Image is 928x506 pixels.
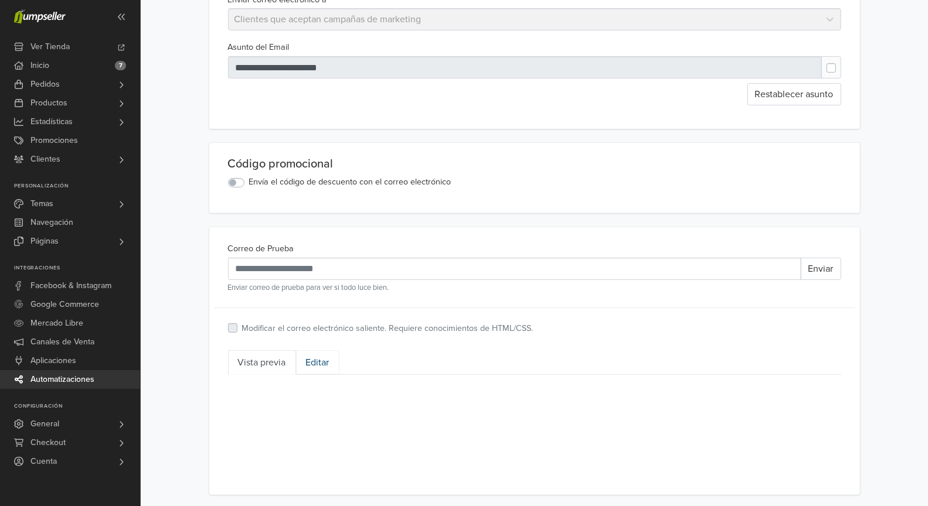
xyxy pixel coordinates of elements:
a: Vista previa [228,350,296,375]
span: Estadísticas [30,112,73,131]
p: Personalización [14,183,140,190]
span: Clientes [30,150,60,169]
span: Inicio [30,56,49,75]
span: Navegación [30,213,73,232]
span: Promociones [30,131,78,150]
label: Asunto del Email [228,41,290,54]
span: Canales de Venta [30,333,94,351]
span: Páginas [30,232,59,251]
a: Editar [296,350,339,375]
span: Checkout [30,433,66,452]
span: Mercado Libre [30,314,83,333]
span: Ver Tienda [30,37,70,56]
span: 7 [115,61,126,70]
span: Aplicaciones [30,351,76,370]
p: Integraciones [14,265,140,272]
span: General [30,415,59,433]
small: Enviar correo de prueba para ver si todo luce bien. [228,282,841,293]
input: Recipient's username [228,258,801,280]
button: Enviar [801,258,841,280]
span: Temas [30,194,53,213]
span: Google Commerce [30,295,99,314]
span: Facebook & Instagram [30,276,111,295]
span: Cuenta [30,452,57,471]
span: Pedidos [30,75,60,94]
div: Código promocional [228,157,841,171]
p: Configuración [14,403,140,410]
span: Automatizaciones [30,370,94,389]
label: Modificar el correo electrónico saliente. Requiere conocimientos de HTML/CSS. [242,322,533,335]
label: Envía el código de descuento con el correo electrónico [249,176,451,189]
span: Productos [30,94,67,112]
label: Correo de Prueba [228,242,294,255]
button: Restablecer asunto [747,83,841,105]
